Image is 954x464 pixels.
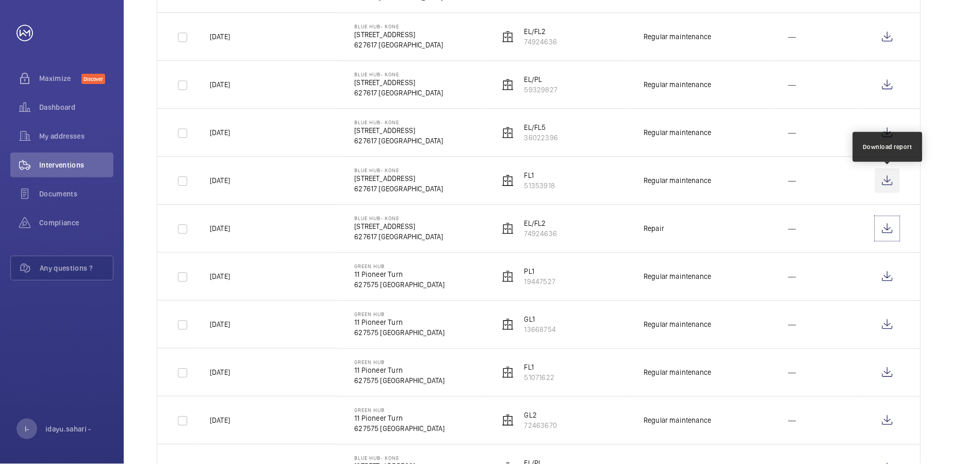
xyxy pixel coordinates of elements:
p: --- [788,367,797,377]
p: Blue Hub- Kone [354,167,443,173]
p: --- [788,223,797,234]
p: [DATE] [210,79,230,90]
span: Maximize [39,73,81,84]
p: 11 Pioneer Turn [354,317,445,327]
p: GL1 [524,314,556,324]
p: --- [788,415,797,425]
span: Compliance [39,218,113,228]
p: 627575 [GEOGRAPHIC_DATA] [354,279,445,290]
p: 627617 [GEOGRAPHIC_DATA] [354,40,443,50]
p: EL/FL5 [524,122,558,132]
div: Regular maintenance [644,367,711,377]
p: 627617 [GEOGRAPHIC_DATA] [354,88,443,98]
img: elevator.svg [502,126,514,139]
span: Interventions [39,160,113,170]
img: elevator.svg [502,414,514,426]
p: Green Hub [354,311,445,317]
p: 627575 [GEOGRAPHIC_DATA] [354,423,445,434]
p: [DATE] [210,271,230,281]
p: [DATE] [210,31,230,42]
img: elevator.svg [502,270,514,283]
p: PL1 [524,266,555,276]
p: 627575 [GEOGRAPHIC_DATA] [354,375,445,386]
p: --- [788,271,797,281]
div: Regular maintenance [644,175,711,186]
p: I- [25,424,29,434]
p: 11 Pioneer Turn [354,365,445,375]
p: Green Hub [354,359,445,365]
p: [STREET_ADDRESS] [354,125,443,136]
p: 13668754 [524,324,556,335]
p: [DATE] [210,223,230,234]
p: EL/FL2 [524,26,557,37]
p: EL/PL [524,74,557,85]
p: Blue Hub- Kone [354,23,443,29]
img: elevator.svg [502,366,514,378]
p: Blue Hub- Kone [354,119,443,125]
p: 51353918 [524,180,555,191]
span: Any questions ? [40,263,113,273]
p: 11 Pioneer Turn [354,269,445,279]
p: idayu.sahari - [45,424,91,434]
div: Regular maintenance [644,271,711,281]
p: Blue Hub- Kone [354,71,443,77]
p: Green Hub [354,263,445,269]
p: --- [788,31,797,42]
div: Regular maintenance [644,127,711,138]
div: Repair [644,223,664,234]
p: EL/FL2 [524,218,557,228]
p: Blue Hub- Kone [354,215,443,221]
p: 74924636 [524,228,557,239]
span: My addresses [39,131,113,141]
p: [DATE] [210,319,230,329]
p: 72463670 [524,420,557,430]
p: 627575 [GEOGRAPHIC_DATA] [354,327,445,338]
p: 627617 [GEOGRAPHIC_DATA] [354,231,443,242]
img: elevator.svg [502,222,514,235]
span: Discover [81,74,105,84]
p: [STREET_ADDRESS] [354,173,443,184]
div: Regular maintenance [644,79,711,90]
p: 51071622 [524,372,554,383]
div: Regular maintenance [644,415,711,425]
p: 11 Pioneer Turn [354,413,445,423]
p: --- [788,127,797,138]
p: [STREET_ADDRESS] [354,221,443,231]
img: elevator.svg [502,30,514,43]
p: --- [788,319,797,329]
p: [DATE] [210,127,230,138]
img: elevator.svg [502,174,514,187]
p: FL1 [524,362,554,372]
div: Download report [863,142,913,152]
img: elevator.svg [502,318,514,330]
p: [DATE] [210,367,230,377]
div: Regular maintenance [644,319,711,329]
p: [DATE] [210,175,230,186]
p: 36022396 [524,132,558,143]
div: Regular maintenance [644,31,711,42]
p: Green Hub [354,407,445,413]
p: 74924636 [524,37,557,47]
p: --- [788,175,797,186]
p: 627617 [GEOGRAPHIC_DATA] [354,136,443,146]
span: Documents [39,189,113,199]
img: elevator.svg [502,78,514,91]
span: Dashboard [39,102,113,112]
p: [STREET_ADDRESS] [354,29,443,40]
p: 627617 [GEOGRAPHIC_DATA] [354,184,443,194]
p: 19447527 [524,276,555,287]
p: [STREET_ADDRESS] [354,77,443,88]
p: FL1 [524,170,555,180]
p: [DATE] [210,415,230,425]
p: --- [788,79,797,90]
p: Blue Hub- Kone [354,455,443,461]
p: 59329827 [524,85,557,95]
p: GL2 [524,410,557,420]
